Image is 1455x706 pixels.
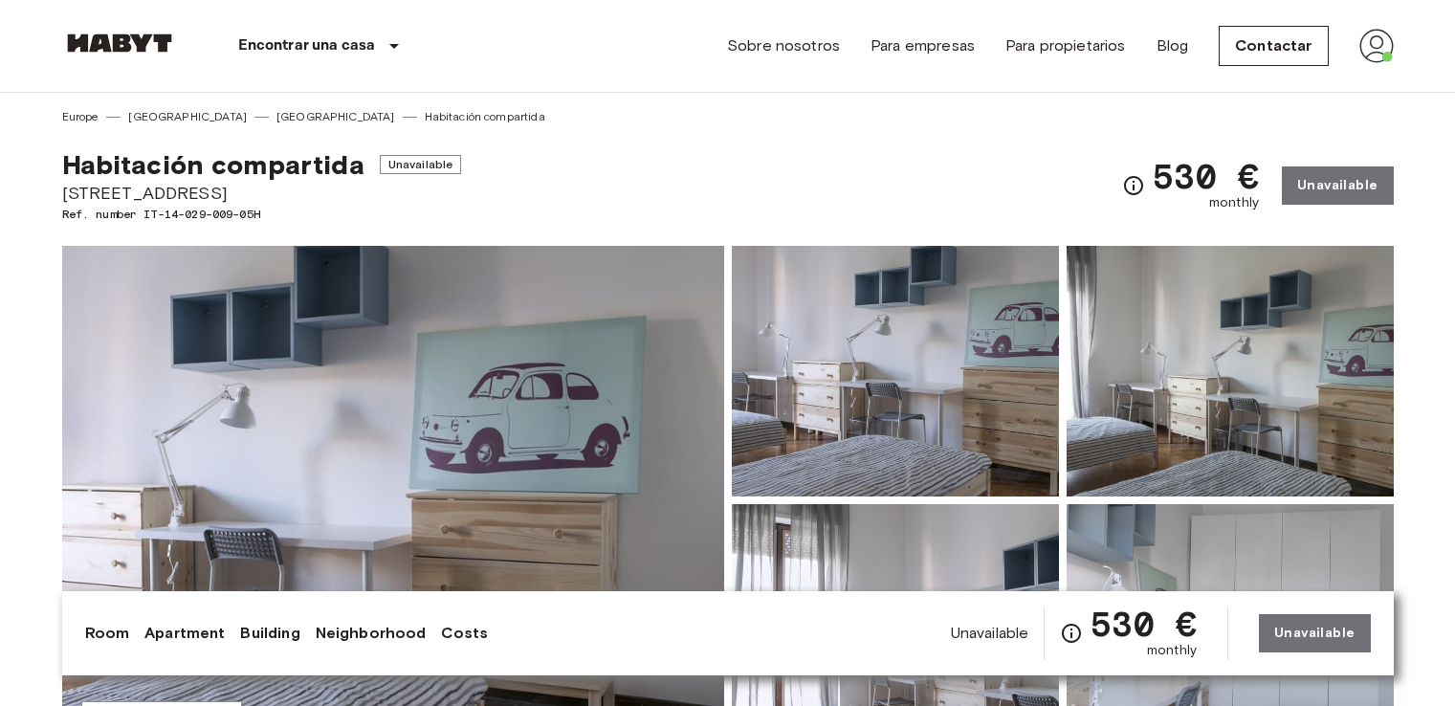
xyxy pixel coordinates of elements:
p: Encontrar una casa [238,34,376,57]
span: Unavailable [380,155,462,174]
svg: Check cost overview for full price breakdown. Please note that discounts apply to new joiners onl... [1122,174,1145,197]
span: monthly [1147,641,1197,660]
span: 530 € [1091,607,1197,641]
a: Blog [1157,34,1189,57]
a: Room [85,622,130,645]
a: Sobre nosotros [727,34,840,57]
a: Building [240,622,299,645]
a: Para propietarios [1005,34,1126,57]
svg: Check cost overview for full price breakdown. Please note that discounts apply to new joiners onl... [1060,622,1083,645]
a: Para empresas [871,34,975,57]
span: Unavailable [951,623,1029,644]
span: Habitación compartida [62,148,364,181]
a: Europe [62,108,99,125]
img: avatar [1359,29,1394,63]
a: Apartment [144,622,225,645]
img: Picture of unit IT-14-029-009-05H [732,246,1059,496]
a: Neighborhood [316,622,427,645]
a: Contactar [1219,26,1328,66]
span: Ref. number IT-14-029-009-05H [62,206,462,223]
a: [GEOGRAPHIC_DATA] [276,108,395,125]
span: monthly [1209,193,1259,212]
a: Costs [441,622,488,645]
img: Habyt [62,33,177,53]
img: Picture of unit IT-14-029-009-05H [1067,246,1394,496]
a: Habitación compartida [425,108,545,125]
a: [GEOGRAPHIC_DATA] [128,108,247,125]
span: 530 € [1153,159,1259,193]
span: [STREET_ADDRESS] [62,181,462,206]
